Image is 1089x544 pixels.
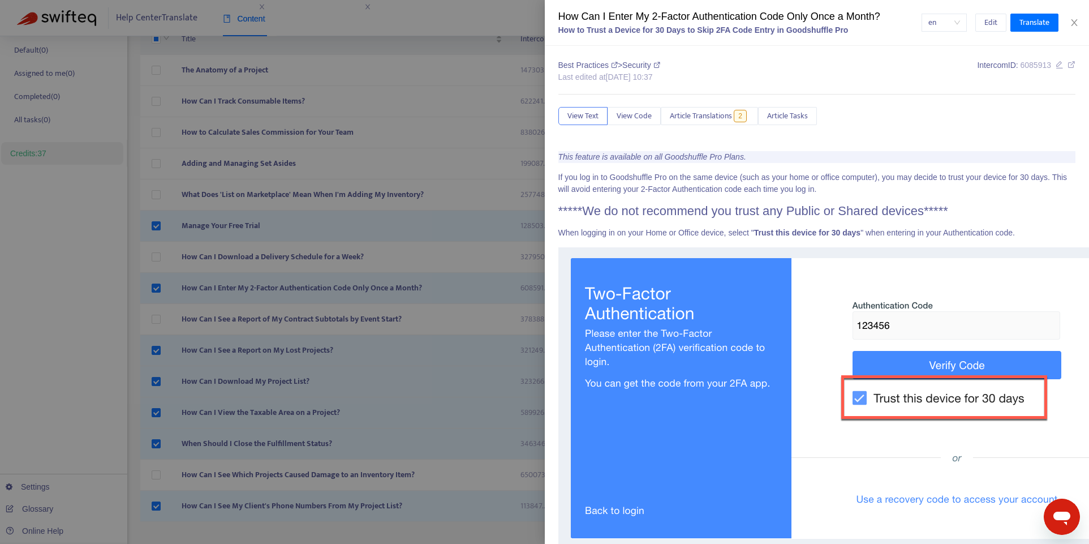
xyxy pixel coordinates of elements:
[661,107,758,125] button: Article Translations2
[558,61,623,70] span: Best Practices >
[622,61,660,70] span: Security
[928,14,960,31] span: en
[1020,61,1051,70] span: 6085913
[617,110,652,122] span: View Code
[984,16,997,29] span: Edit
[1044,499,1080,535] iframe: Button to launch messaging window
[558,71,660,83] div: Last edited at [DATE] 10:37
[608,107,661,125] button: View Code
[558,152,746,161] i: This feature is available on all Goodshuffle Pro Plans.
[758,107,817,125] button: Article Tasks
[558,204,1076,219] h1: *****We do not recommend you trust any Public or Shared devices*****
[734,110,747,122] span: 2
[977,59,1075,83] div: Intercom ID:
[670,110,732,122] span: Article Translations
[1066,18,1082,28] button: Close
[754,228,860,237] b: Trust this device for 30 days
[567,110,599,122] span: View Text
[558,107,608,125] button: View Text
[767,110,808,122] span: Article Tasks
[558,172,1076,195] p: If you log in to Goodshuffle Pro on the same device (such as your home or office computer), you m...
[1070,18,1079,27] span: close
[558,227,1076,239] p: When logging in on your Home or Office device, select " " when entering in your Authentication code.
[975,14,1006,32] button: Edit
[558,9,922,24] div: How Can I Enter My 2-Factor Authentication Code Only Once a Month?
[1019,16,1049,29] span: Translate
[1010,14,1058,32] button: Translate
[558,24,922,36] div: How to Trust a Device for 30 Days to Skip 2FA Code Entry in Goodshuffle Pro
